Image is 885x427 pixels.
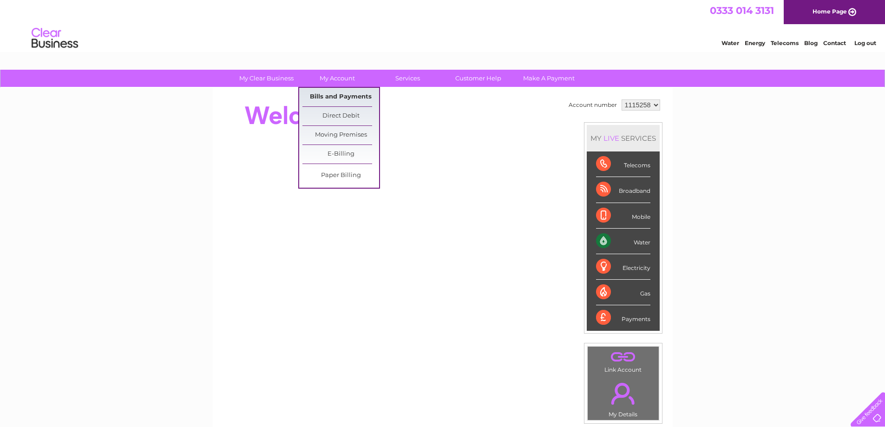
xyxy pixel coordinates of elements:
[369,70,446,87] a: Services
[710,5,774,16] a: 0333 014 3131
[602,134,621,143] div: LIVE
[302,126,379,145] a: Moving Premises
[228,70,305,87] a: My Clear Business
[440,70,517,87] a: Customer Help
[587,346,659,375] td: Link Account
[302,107,379,125] a: Direct Debit
[596,305,650,330] div: Payments
[721,39,739,46] a: Water
[804,39,818,46] a: Blog
[745,39,765,46] a: Energy
[596,254,650,280] div: Electricity
[566,97,619,113] td: Account number
[854,39,876,46] a: Log out
[771,39,799,46] a: Telecoms
[31,24,79,53] img: logo.png
[590,349,656,365] a: .
[596,280,650,305] div: Gas
[590,377,656,410] a: .
[587,375,659,420] td: My Details
[823,39,846,46] a: Contact
[302,166,379,185] a: Paper Billing
[596,151,650,177] div: Telecoms
[596,229,650,254] div: Water
[587,125,660,151] div: MY SERVICES
[302,145,379,164] a: E-Billing
[511,70,587,87] a: Make A Payment
[302,88,379,106] a: Bills and Payments
[596,177,650,203] div: Broadband
[223,5,662,45] div: Clear Business is a trading name of Verastar Limited (registered in [GEOGRAPHIC_DATA] No. 3667643...
[299,70,375,87] a: My Account
[596,203,650,229] div: Mobile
